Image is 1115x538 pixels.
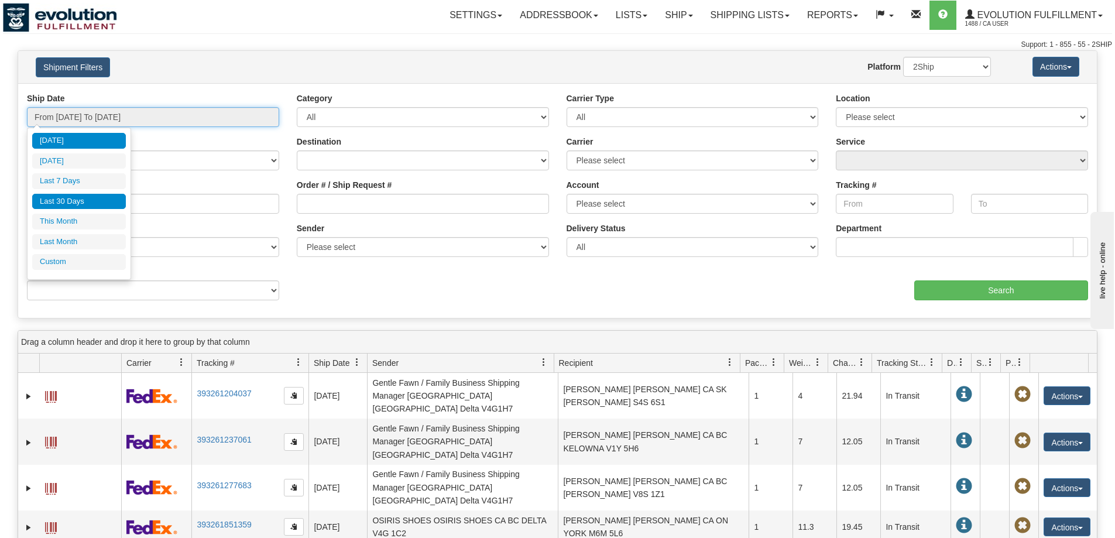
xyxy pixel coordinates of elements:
[308,465,367,510] td: [DATE]
[289,352,308,372] a: Tracking # filter column settings
[1044,518,1090,536] button: Actions
[367,419,558,464] td: Gentle Fawn / Family Business Shipping Manager [GEOGRAPHIC_DATA] [GEOGRAPHIC_DATA] Delta V4G1H7
[314,357,349,369] span: Ship Date
[567,179,599,191] label: Account
[32,194,126,210] li: Last 30 Days
[1088,209,1114,328] iframe: chat widget
[23,482,35,494] a: Expand
[836,373,880,419] td: 21.94
[836,222,881,234] label: Department
[347,352,367,372] a: Ship Date filter column settings
[833,357,857,369] span: Charge
[749,419,792,464] td: 1
[836,465,880,510] td: 12.05
[1044,386,1090,405] button: Actions
[867,61,901,73] label: Platform
[880,465,951,510] td: In Transit
[975,10,1097,20] span: Evolution Fulfillment
[749,373,792,419] td: 1
[1006,357,1015,369] span: Pickup Status
[308,373,367,419] td: [DATE]
[792,419,836,464] td: 7
[18,331,1097,354] div: grid grouping header
[745,357,770,369] span: Packages
[1044,433,1090,451] button: Actions
[45,478,57,496] a: Label
[36,57,110,77] button: Shipment Filters
[45,517,57,536] a: Label
[171,352,191,372] a: Carrier filter column settings
[27,92,65,104] label: Ship Date
[956,518,972,534] span: In Transit
[558,373,749,419] td: [PERSON_NAME] [PERSON_NAME] CA SK [PERSON_NAME] S4S 6S1
[284,479,304,496] button: Copy to clipboard
[126,520,177,534] img: 2 - FedEx Express®
[702,1,798,30] a: Shipping lists
[914,280,1088,300] input: Search
[1044,478,1090,497] button: Actions
[1032,57,1079,77] button: Actions
[308,419,367,464] td: [DATE]
[789,357,814,369] span: Weight
[877,357,928,369] span: Tracking Status
[976,357,986,369] span: Shipment Issues
[971,194,1088,214] input: To
[441,1,511,30] a: Settings
[980,352,1000,372] a: Shipment Issues filter column settings
[23,390,35,402] a: Expand
[1014,433,1031,449] span: Pickup Not Assigned
[32,254,126,270] li: Custom
[1010,352,1030,372] a: Pickup Status filter column settings
[836,92,870,104] label: Location
[32,133,126,149] li: [DATE]
[852,352,872,372] a: Charge filter column settings
[297,179,392,191] label: Order # / Ship Request #
[567,222,626,234] label: Delivery Status
[951,352,971,372] a: Delivery Status filter column settings
[749,465,792,510] td: 1
[956,433,972,449] span: In Transit
[45,386,57,405] a: Label
[126,480,177,495] img: 2 - FedEx Express®
[197,389,251,398] a: 393261204037
[23,437,35,448] a: Expand
[367,465,558,510] td: Gentle Fawn / Family Business Shipping Manager [GEOGRAPHIC_DATA] [GEOGRAPHIC_DATA] Delta V4G1H7
[297,222,324,234] label: Sender
[1014,386,1031,403] span: Pickup Not Assigned
[965,18,1053,30] span: 1488 / CA User
[607,1,656,30] a: Lists
[3,40,1112,50] div: Support: 1 - 855 - 55 - 2SHIP
[558,465,749,510] td: [PERSON_NAME] [PERSON_NAME] CA BC [PERSON_NAME] V8S 1Z1
[880,419,951,464] td: In Transit
[9,10,108,19] div: live help - online
[880,373,951,419] td: In Transit
[23,522,35,533] a: Expand
[284,518,304,536] button: Copy to clipboard
[956,386,972,403] span: In Transit
[32,214,126,229] li: This Month
[836,179,876,191] label: Tracking #
[764,352,784,372] a: Packages filter column settings
[284,387,304,405] button: Copy to clipboard
[126,389,177,403] img: 2 - FedEx Express®
[792,373,836,419] td: 4
[32,234,126,250] li: Last Month
[197,357,235,369] span: Tracking #
[956,478,972,495] span: In Transit
[567,92,614,104] label: Carrier Type
[836,194,953,214] input: From
[836,136,865,148] label: Service
[558,419,749,464] td: [PERSON_NAME] [PERSON_NAME] CA BC KELOWNA V1Y 5H6
[956,1,1111,30] a: Evolution Fulfillment 1488 / CA User
[792,465,836,510] td: 7
[367,373,558,419] td: Gentle Fawn / Family Business Shipping Manager [GEOGRAPHIC_DATA] [GEOGRAPHIC_DATA] Delta V4G1H7
[720,352,740,372] a: Recipient filter column settings
[45,431,57,450] a: Label
[197,435,251,444] a: 393261237061
[836,419,880,464] td: 12.05
[32,153,126,169] li: [DATE]
[3,3,117,32] img: logo1488.jpg
[798,1,867,30] a: Reports
[656,1,701,30] a: Ship
[32,173,126,189] li: Last 7 Days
